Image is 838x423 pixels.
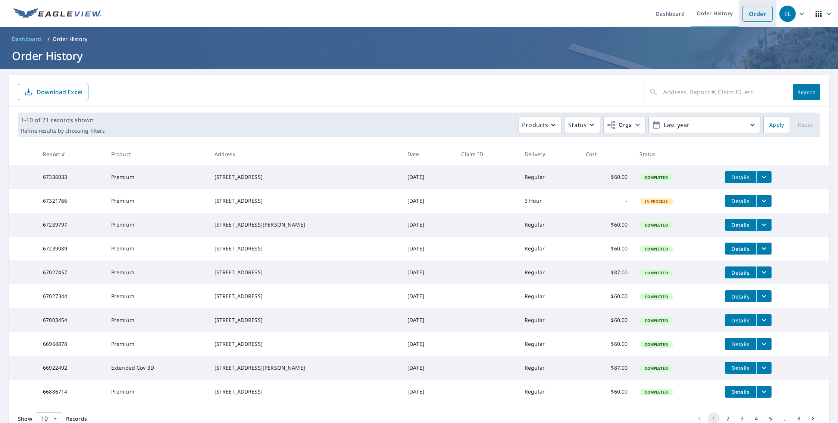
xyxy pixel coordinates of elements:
[580,237,634,261] td: $60.00
[725,171,756,183] button: detailsBtn-67336033
[580,356,634,380] td: $87.00
[37,165,105,189] td: 67336033
[522,120,548,129] p: Products
[641,199,673,204] span: In Process
[215,173,396,181] div: [STREET_ADDRESS]
[641,246,672,252] span: Completed
[215,388,396,395] div: [STREET_ADDRESS]
[209,143,402,165] th: Address
[641,366,672,371] span: Completed
[401,237,456,261] td: [DATE]
[401,143,456,165] th: Date
[37,380,105,404] td: 66886714
[725,219,756,231] button: detailsBtn-67239797
[12,35,41,43] span: Dashboard
[105,213,209,237] td: Premium
[519,117,562,133] button: Products
[519,143,580,165] th: Delivery
[763,117,790,133] button: Apply
[725,290,756,302] button: detailsBtn-67027344
[47,35,50,44] li: /
[729,388,752,395] span: Details
[663,82,787,102] input: Address, Report #, Claim ID, etc.
[9,33,44,45] a: Dashboard
[729,198,752,205] span: Details
[105,380,209,404] td: Premium
[18,415,32,422] span: Show
[725,243,756,255] button: detailsBtn-67239089
[607,120,632,130] span: Orgs
[401,284,456,308] td: [DATE]
[105,332,209,356] td: Premium
[18,84,88,100] button: Download Excel
[580,284,634,308] td: $60.00
[401,332,456,356] td: [DATE]
[9,48,829,63] h1: Order History
[519,165,580,189] td: Regular
[779,415,791,422] div: …
[519,380,580,404] td: Regular
[215,340,396,348] div: [STREET_ADDRESS]
[580,189,634,213] td: -
[105,143,209,165] th: Product
[519,356,580,380] td: Regular
[729,317,752,324] span: Details
[215,197,396,205] div: [STREET_ADDRESS]
[580,213,634,237] td: $60.00
[756,195,772,207] button: filesDropdownBtn-67321766
[725,362,756,374] button: detailsBtn-66922492
[641,270,672,275] span: Completed
[215,221,396,228] div: [STREET_ADDRESS][PERSON_NAME]
[793,84,820,100] button: Search
[756,314,772,326] button: filesDropdownBtn-67003454
[641,294,672,299] span: Completed
[729,341,752,348] span: Details
[105,189,209,213] td: Premium
[799,89,814,96] span: Search
[105,237,209,261] td: Premium
[769,120,784,130] span: Apply
[456,143,519,165] th: Claim ID
[401,189,456,213] td: [DATE]
[401,213,456,237] td: [DATE]
[661,119,748,132] p: Last year
[756,171,772,183] button: filesDropdownBtn-67336033
[756,219,772,231] button: filesDropdownBtn-67239797
[401,356,456,380] td: [DATE]
[215,316,396,324] div: [STREET_ADDRESS]
[519,284,580,308] td: Regular
[568,120,587,129] p: Status
[105,261,209,284] td: Premium
[401,165,456,189] td: [DATE]
[641,389,672,395] span: Completed
[729,364,752,372] span: Details
[756,386,772,398] button: filesDropdownBtn-66886714
[37,332,105,356] td: 66968878
[641,175,672,180] span: Completed
[9,33,829,45] nav: breadcrumb
[729,174,752,181] span: Details
[105,356,209,380] td: Extended Cov 3D
[580,261,634,284] td: $87.00
[729,269,752,276] span: Details
[519,213,580,237] td: Regular
[580,165,634,189] td: $60.00
[725,386,756,398] button: detailsBtn-66886714
[401,308,456,332] td: [DATE]
[37,237,105,261] td: 67239089
[37,308,105,332] td: 67003454
[729,293,752,300] span: Details
[725,266,756,278] button: detailsBtn-67027457
[37,143,105,165] th: Report #
[37,356,105,380] td: 66922492
[641,342,672,347] span: Completed
[105,308,209,332] td: Premium
[13,8,101,19] img: EV Logo
[756,290,772,302] button: filesDropdownBtn-67027344
[519,332,580,356] td: Regular
[105,165,209,189] td: Premium
[580,332,634,356] td: $60.00
[37,189,105,213] td: 67321766
[105,284,209,308] td: Premium
[401,380,456,404] td: [DATE]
